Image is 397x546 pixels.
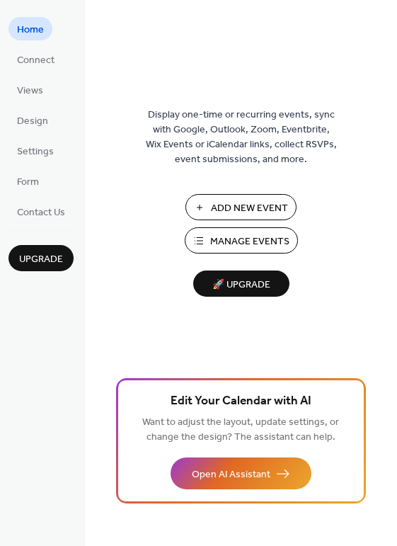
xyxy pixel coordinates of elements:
a: Contact Us [8,200,74,223]
button: Add New Event [185,194,297,220]
span: Manage Events [210,234,289,249]
button: 🚀 Upgrade [193,271,289,297]
a: Home [8,17,52,40]
span: Views [17,84,43,98]
span: Form [17,175,39,190]
span: Connect [17,53,54,68]
span: Want to adjust the layout, update settings, or change the design? The assistant can help. [142,413,339,447]
button: Upgrade [8,245,74,271]
a: Design [8,108,57,132]
span: Open AI Assistant [192,467,270,482]
span: Add New Event [211,201,288,216]
span: Contact Us [17,205,65,220]
span: Home [17,23,44,38]
span: Design [17,114,48,129]
span: Edit Your Calendar with AI [171,392,311,411]
a: Connect [8,47,63,71]
a: Form [8,169,47,193]
span: Settings [17,144,54,159]
button: Open AI Assistant [171,457,311,489]
span: 🚀 Upgrade [202,275,281,295]
span: Upgrade [19,252,63,267]
span: Display one-time or recurring events, sync with Google, Outlook, Zoom, Eventbrite, Wix Events or ... [146,108,337,167]
button: Manage Events [185,227,298,254]
a: Views [8,78,52,101]
a: Settings [8,139,62,162]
